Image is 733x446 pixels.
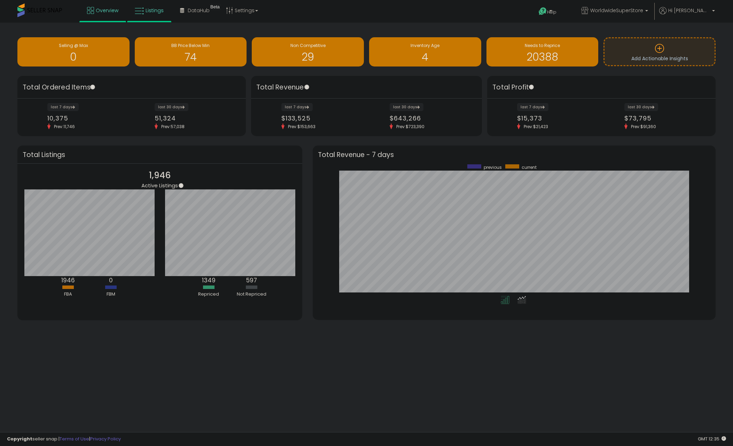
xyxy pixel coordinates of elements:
[411,42,439,48] span: Inventory Age
[281,103,313,111] label: last 7 days
[23,83,241,92] h3: Total Ordered Items
[256,83,477,92] h3: Total Revenue
[318,152,710,157] h3: Total Revenue - 7 days
[23,152,297,157] h3: Total Listings
[520,124,552,130] span: Prev: $21,423
[171,42,210,48] span: BB Price Below Min
[533,2,570,23] a: Help
[155,103,188,111] label: last 30 days
[178,182,184,189] div: Tooltip anchor
[517,115,596,122] div: $15,373
[61,276,75,284] b: 1946
[135,37,247,66] a: BB Price Below Min 74
[141,182,178,189] span: Active Listings
[109,276,113,284] b: 0
[188,7,210,14] span: DataHub
[47,291,89,298] div: FBA
[209,3,221,10] div: Tooltip anchor
[96,7,118,14] span: Overview
[631,55,688,62] span: Add Actionable Insights
[627,124,660,130] span: Prev: $91,360
[525,42,560,48] span: Needs to Reprice
[668,7,710,14] span: Hi [PERSON_NAME]
[158,124,188,130] span: Prev: 57,038
[255,51,360,63] h1: 29
[47,103,79,111] label: last 7 days
[252,37,364,66] a: Non Competitive 29
[290,42,326,48] span: Non Competitive
[373,51,478,63] h1: 4
[50,124,78,130] span: Prev: 11,746
[59,42,88,48] span: Selling @ Max
[624,103,658,111] label: last 30 days
[492,83,710,92] h3: Total Profit
[141,169,178,182] p: 1,946
[517,103,548,111] label: last 7 days
[246,276,257,284] b: 597
[17,37,130,66] a: Selling @ Max 0
[89,84,96,90] div: Tooltip anchor
[484,164,502,170] span: previous
[486,37,599,66] a: Needs to Reprice 20388
[538,7,547,16] i: Get Help
[390,115,470,122] div: $643,266
[659,7,715,23] a: Hi [PERSON_NAME]
[155,115,234,122] div: 51,324
[47,115,126,122] div: 10,375
[393,124,428,130] span: Prev: $723,390
[231,291,272,298] div: Not Repriced
[528,84,535,90] div: Tooltip anchor
[490,51,595,63] h1: 20388
[624,115,703,122] div: $73,795
[590,7,643,14] span: WorldwideSuperStore
[202,276,216,284] b: 1349
[304,84,310,90] div: Tooltip anchor
[369,37,481,66] a: Inventory Age 4
[284,124,319,130] span: Prev: $153,663
[390,103,423,111] label: last 30 days
[605,38,715,65] a: Add Actionable Insights
[188,291,229,298] div: Repriced
[281,115,361,122] div: $133,525
[90,291,132,298] div: FBM
[547,9,556,15] span: Help
[146,7,164,14] span: Listings
[138,51,243,63] h1: 74
[522,164,537,170] span: current
[21,51,126,63] h1: 0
